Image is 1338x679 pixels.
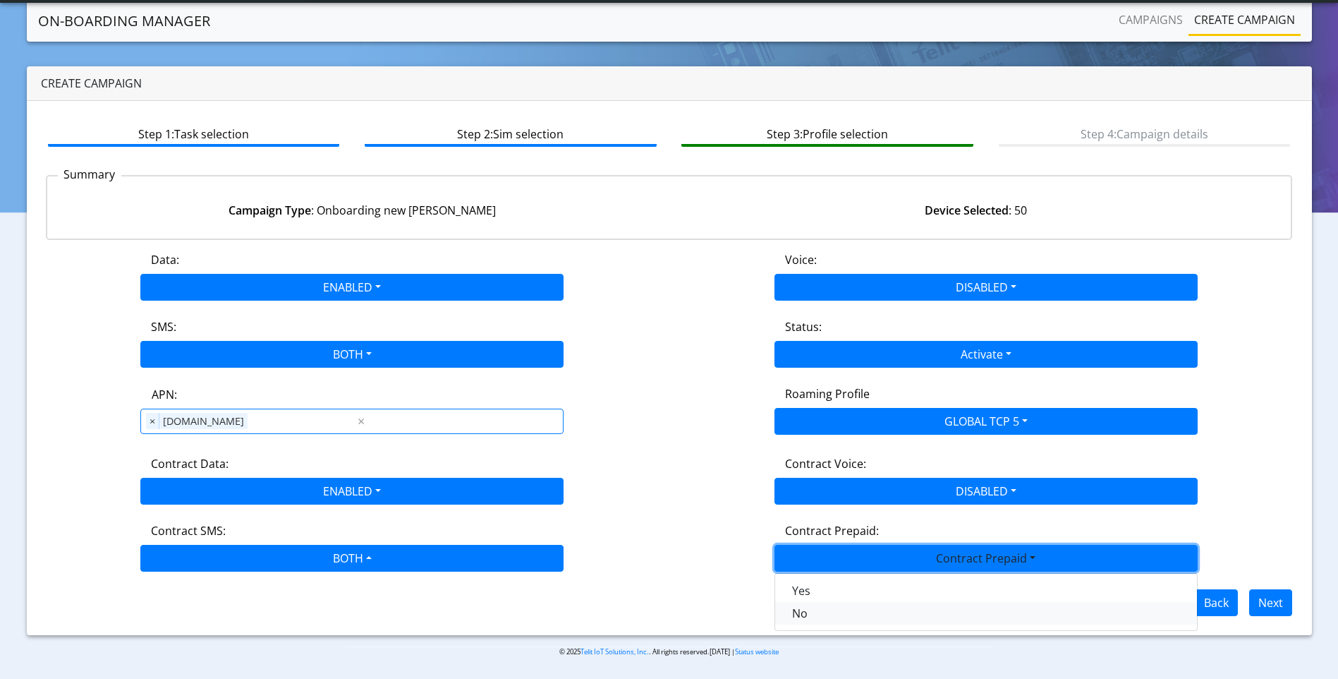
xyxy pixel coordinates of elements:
span: Clear all [355,413,367,430]
btn: Step 1: Task selection [48,120,339,147]
div: : 50 [669,202,1283,219]
a: Campaigns [1113,6,1188,34]
label: Data: [151,251,179,268]
btn: Step 2: Sim selection [365,120,656,147]
span: [DOMAIN_NAME] [159,413,248,430]
strong: Device Selected [925,203,1009,218]
button: Contract Prepaid [774,545,1198,572]
button: Back [1195,589,1238,616]
label: Roaming Profile [785,385,870,402]
div: ENABLED [774,573,1198,631]
label: APN: [152,386,177,403]
p: Summary [58,166,121,183]
button: DISABLED [774,274,1198,301]
button: Next [1249,589,1292,616]
p: © 2025 . All rights reserved.[DATE] | [345,647,993,657]
btn: Step 3: Profile selection [681,120,973,147]
label: Contract Data: [151,455,229,472]
label: Voice: [785,251,817,268]
button: BOTH [140,545,564,572]
a: Status website [735,647,779,656]
button: BOTH [140,341,564,368]
strong: Campaign Type [229,203,311,218]
div: : Onboarding new [PERSON_NAME] [56,202,669,219]
button: GLOBAL TCP 5 [774,408,1198,435]
span: × [146,413,159,430]
button: ENABLED [140,274,564,301]
button: ENABLED [140,478,564,505]
button: Activate [774,341,1198,368]
div: Create campaign [27,66,1312,101]
label: Contract Prepaid: [785,522,879,539]
button: DISABLED [774,478,1198,505]
label: SMS: [151,318,176,335]
button: Yes [775,579,1197,602]
a: On-Boarding Manager [38,7,210,35]
button: No [775,602,1197,625]
a: Telit IoT Solutions, Inc. [580,647,649,656]
label: Status: [785,318,822,335]
a: Create campaign [1188,6,1301,34]
label: Contract Voice: [785,455,866,472]
btn: Step 4: Campaign details [999,120,1290,147]
label: Contract SMS: [151,522,226,539]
